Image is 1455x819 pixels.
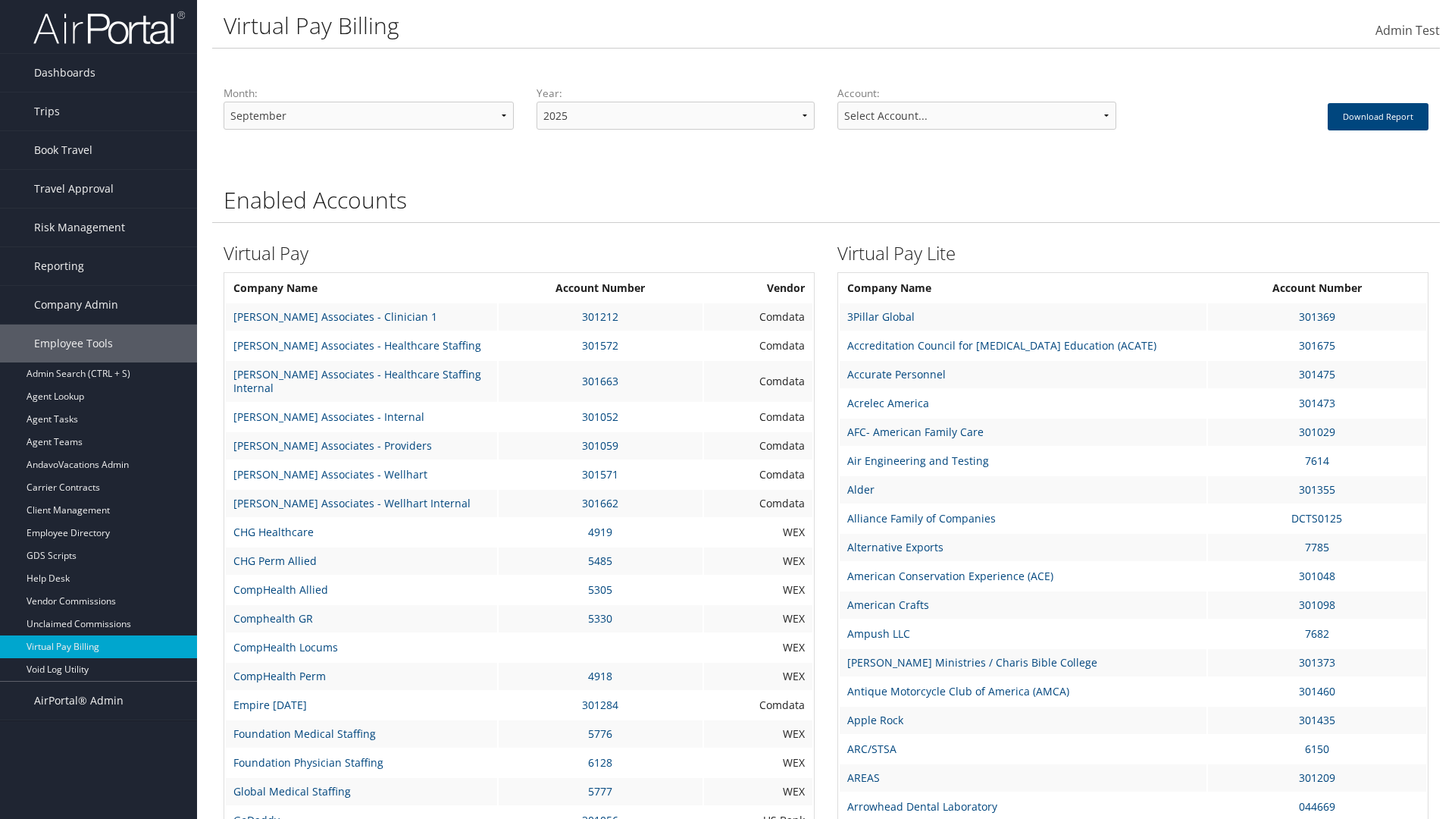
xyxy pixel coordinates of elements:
[588,525,612,539] a: 4919
[847,713,903,727] a: Apple Rock
[34,682,124,720] span: AirPortal® Admin
[233,611,313,626] a: Comphealth GR
[1299,598,1335,612] a: 301098
[582,309,618,324] a: 301212
[847,338,1156,353] a: Accreditation Council for [MEDICAL_DATA] Education (ACATE)
[704,403,812,431] td: Comdata
[1299,569,1335,583] a: 301048
[33,10,185,45] img: airportal-logo.png
[233,409,424,424] a: [PERSON_NAME] Associates - Internal
[704,692,812,719] td: Comdata
[704,332,812,359] td: Comdata
[847,799,997,814] a: Arrowhead Dental Laboratory
[588,726,612,741] a: 5776
[847,453,989,468] a: Air Engineering and Testing
[847,770,880,785] a: AREAS
[1299,655,1335,670] a: 301373
[233,438,432,453] a: [PERSON_NAME] Associates - Providers
[1299,770,1335,785] a: 301209
[847,598,929,612] a: American Crafts
[704,548,812,575] td: WEX
[588,611,612,626] a: 5330
[837,240,1428,266] h2: Virtual Pay Lite
[537,86,815,101] label: Year:
[1305,626,1329,641] a: 7682
[588,755,612,770] a: 6128
[704,663,812,690] td: WEX
[34,54,95,92] span: Dashboards
[704,605,812,632] td: WEX
[233,640,338,654] a: CompHealth Locums
[847,425,984,439] a: AFC- American Family Care
[704,749,812,777] td: WEX
[233,554,317,568] a: CHG Perm Allied
[704,576,812,604] td: WEX
[233,496,471,510] a: [PERSON_NAME] Associates - Wellhart Internal
[847,482,875,497] a: Alder
[1299,367,1335,381] a: 301475
[582,438,618,453] a: 301059
[704,720,812,748] td: WEX
[582,698,618,712] a: 301284
[588,582,612,597] a: 5305
[847,655,1097,670] a: [PERSON_NAME] Ministries / Charis Bible College
[499,275,702,302] th: Account Number
[233,755,383,770] a: Foundation Physician Staffing
[34,209,125,246] span: Risk Management
[34,131,92,169] span: Book Travel
[704,490,812,517] td: Comdata
[233,338,481,353] a: [PERSON_NAME] Associates - Healthcare Staffing
[582,338,618,353] a: 301572
[837,86,1116,101] label: Account:
[1299,482,1335,497] a: 301355
[1299,396,1335,410] a: 301473
[1299,799,1335,814] a: 044669
[704,634,812,661] td: WEX
[226,275,497,302] th: Company Name
[233,698,307,712] a: Empire [DATE]
[847,626,910,641] a: Ampush LLC
[840,275,1206,302] th: Company Name
[224,184,1428,216] h1: Enabled Accounts
[1208,275,1426,302] th: Account Number
[224,240,815,266] h2: Virtual Pay
[847,540,943,554] a: Alternative Exports
[224,86,514,101] label: Month:
[1299,684,1335,698] a: 301460
[588,669,612,683] a: 4918
[233,525,314,539] a: CHG Healthcare
[1305,742,1329,756] a: 6150
[704,461,812,488] td: Comdata
[34,286,118,324] span: Company Admin
[704,361,812,402] td: Comdata
[1305,453,1329,468] a: 7614
[704,275,812,302] th: Vendor
[233,726,376,741] a: Foundation Medical Staffing
[847,511,996,526] a: Alliance Family of Companies
[224,10,1428,42] h1: Virtual Pay Billing
[34,93,60,130] span: Trips
[704,519,812,546] td: WEX
[582,496,618,510] a: 301662
[1299,713,1335,727] a: 301435
[847,367,946,381] a: Accurate Personnel
[233,367,481,395] a: [PERSON_NAME] Associates - Healthcare Staffing Internal
[1328,103,1428,130] button: Download Report
[704,778,812,805] td: WEX
[34,247,84,285] span: Reporting
[704,303,812,331] td: Comdata
[233,669,326,683] a: CompHealth Perm
[847,569,1053,583] a: American Conservation Experience (ACE)
[588,784,612,799] a: 5777
[582,467,618,482] a: 301571
[233,582,328,597] a: CompHealth Allied
[1299,425,1335,439] a: 301029
[704,432,812,460] td: Comdata
[1291,511,1342,526] a: DCTS0125
[1299,338,1335,353] a: 301675
[233,784,351,799] a: Global Medical Staffing
[233,467,427,482] a: [PERSON_NAME] Associates - Wellhart
[1299,309,1335,324] a: 301369
[34,170,114,208] span: Travel Approval
[582,374,618,388] a: 301663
